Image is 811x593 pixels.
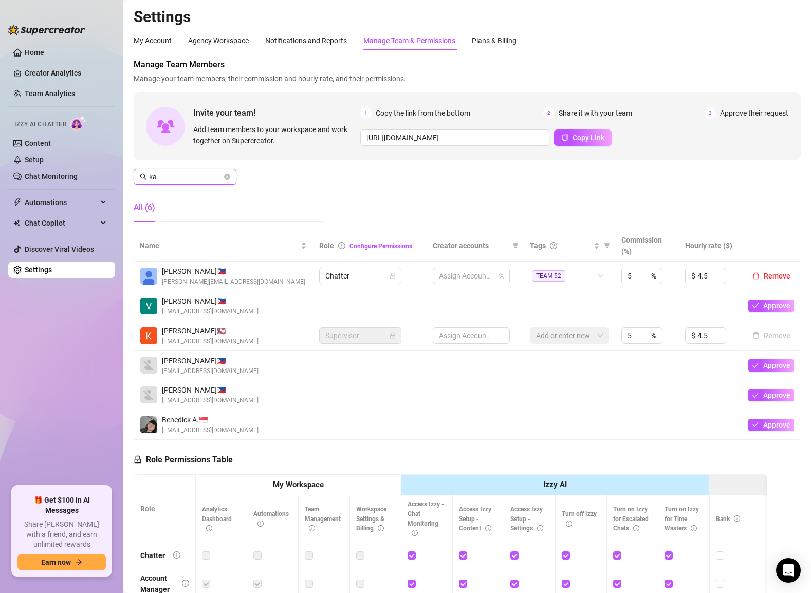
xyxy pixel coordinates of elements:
button: close-circle [224,174,230,180]
span: [PERSON_NAME] 🇵🇭 [162,384,259,396]
span: search [140,173,147,180]
span: team [498,273,504,279]
span: [PERSON_NAME] 🇵🇭 [162,266,305,277]
span: Benedick A. 🇸🇬 [162,414,259,425]
span: Turn on Izzy for Time Wasters [665,506,699,532]
span: Manage Team Members [134,59,801,71]
span: TEAM 52 [532,270,565,282]
div: Plans & Billing [472,35,517,46]
span: Analytics Dashboard [202,506,232,532]
span: [EMAIL_ADDRESS][DOMAIN_NAME] [162,366,259,376]
span: Collections (Lists) [767,510,798,527]
span: [EMAIL_ADDRESS][DOMAIN_NAME] [162,396,259,405]
button: Copy Link [554,129,612,146]
span: info-circle [182,580,189,587]
span: check [752,421,759,428]
div: Notifications and Reports [265,35,347,46]
img: Kaye Velez [140,386,157,403]
span: Access Izzy Setup - Settings [510,506,543,532]
span: check [752,302,759,309]
span: Approve [763,361,790,369]
span: copy [561,134,568,141]
span: delete [752,272,760,280]
img: Kayle Llowhyze Adrineda [140,357,157,374]
span: info-circle [537,525,543,531]
span: info-circle [691,525,697,531]
th: Name [134,230,313,262]
img: AI Chatter [70,116,86,131]
span: filter [602,238,612,253]
span: Team Management [305,506,341,532]
span: check [752,392,759,399]
span: Share it with your team [559,107,632,119]
button: Remove [748,270,795,282]
span: filter [604,243,610,249]
span: info-circle [257,521,264,527]
span: info-circle [378,525,384,531]
img: Chat Copilot [13,219,20,227]
span: Turn off Izzy [562,510,597,527]
span: Creator accounts [433,240,509,251]
span: Name [140,240,299,251]
span: lock [134,455,142,464]
a: Settings [25,266,52,274]
span: [PERSON_NAME][EMAIL_ADDRESS][DOMAIN_NAME] [162,277,305,287]
span: [PERSON_NAME] 🇺🇸 [162,325,259,337]
span: [EMAIL_ADDRESS][DOMAIN_NAME] [162,337,259,346]
span: filter [510,238,521,253]
span: Bank [716,515,740,523]
a: Chat Monitoring [25,172,78,180]
span: info-circle [485,525,491,531]
div: Open Intercom Messenger [776,558,801,583]
span: Chatter [325,268,395,284]
div: Agency Workspace [188,35,249,46]
strong: My Workspace [273,480,324,489]
span: 🎁 Get $100 in AI Messages [17,495,106,515]
span: [PERSON_NAME] 🇵🇭 [162,295,259,307]
button: Approve [748,389,794,401]
span: Access Izzy Setup - Content [459,506,491,532]
span: Add team members to your workspace and work together on Supercreator. [193,124,356,146]
span: 3 [705,107,716,119]
img: Kara Gerald [140,327,157,344]
span: info-circle [633,525,639,531]
th: Role [134,475,196,543]
span: Tags [530,240,546,251]
a: Creator Analytics [25,65,107,81]
button: Approve [748,300,794,312]
span: question-circle [550,242,557,249]
span: 1 [360,107,372,119]
span: [PERSON_NAME] 🇵🇭 [162,355,259,366]
div: Manage Team & Permissions [363,35,455,46]
span: Role [319,242,334,250]
span: Access Izzy - Chat Monitoring [408,501,444,537]
img: Benedick Arevalo [140,416,157,433]
span: Copy the link from the bottom [376,107,470,119]
span: info-circle [338,242,345,249]
a: Discover Viral Videos [25,245,94,253]
span: Approve their request [720,107,788,119]
h5: Role Permissions Table [134,454,233,466]
div: All (6) [134,201,155,214]
span: filter [512,243,519,249]
img: Vanessa Kate V. Rodimo [140,298,157,314]
span: [EMAIL_ADDRESS][DOMAIN_NAME] [162,425,259,435]
span: Remove [764,272,790,280]
span: Chat Copilot [25,215,98,231]
span: info-circle [173,551,180,559]
span: Earn now [41,558,71,566]
strong: Izzy AI [543,480,567,489]
div: My Account [134,35,172,46]
span: Copy Link [573,134,604,142]
a: Team Analytics [25,89,75,98]
span: Izzy AI Chatter [14,120,66,129]
a: Home [25,48,44,57]
th: Commission (%) [615,230,678,262]
span: check [752,362,759,369]
span: Approve [763,421,790,429]
button: Earn nowarrow-right [17,554,106,570]
input: Search members [149,171,222,182]
span: 2 [543,107,555,119]
span: Automations [25,194,98,211]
